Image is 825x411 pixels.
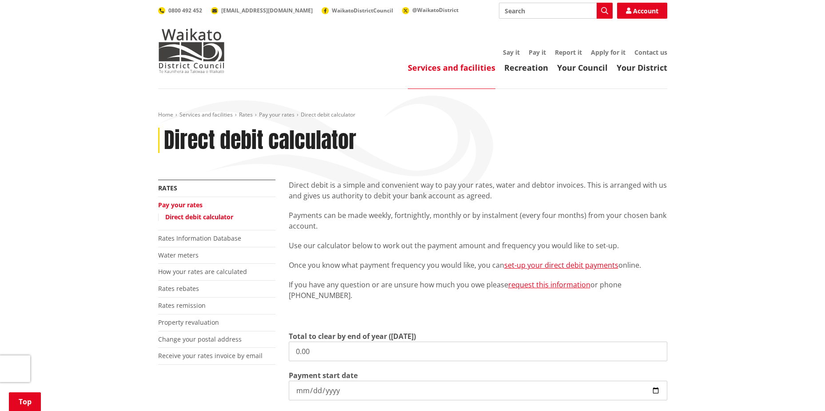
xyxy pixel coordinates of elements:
[158,111,667,119] nav: breadcrumb
[158,234,241,242] a: Rates Information Database
[168,7,202,14] span: 0800 492 452
[158,201,203,209] a: Pay your rates
[289,240,667,251] p: Use our calculator below to work out the payment amount and frequency you would like to set-up.
[508,280,590,290] a: request this information
[158,335,242,343] a: Change your postal address
[332,7,393,14] span: WaikatoDistrictCouncil
[259,111,295,118] a: Pay your rates
[412,6,458,14] span: @WaikatoDistrict
[402,6,458,14] a: @WaikatoDistrict
[165,213,233,221] a: Direct debit calculator
[555,48,582,56] a: Report it
[557,62,608,73] a: Your Council
[289,260,667,270] p: Once you know what payment frequency you would like, you can online.
[289,180,667,201] p: Direct debit is a simple and convenient way to pay your rates, water and debtor invoices. This is...
[504,260,618,270] a: set-up your direct debit payments
[289,370,358,381] label: Payment start date
[289,279,667,301] p: If you have any question or are unsure how much you owe please or phone [PHONE_NUMBER].
[301,111,355,118] span: Direct debit calculator
[529,48,546,56] a: Pay it
[9,392,41,411] a: Top
[179,111,233,118] a: Services and facilities
[322,7,393,14] a: WaikatoDistrictCouncil
[158,301,206,310] a: Rates remission
[158,251,199,259] a: Water meters
[499,3,613,19] input: Search input
[617,62,667,73] a: Your District
[221,7,313,14] span: [EMAIL_ADDRESS][DOMAIN_NAME]
[158,7,202,14] a: 0800 492 452
[634,48,667,56] a: Contact us
[158,184,177,192] a: Rates
[158,267,247,276] a: How your rates are calculated
[503,48,520,56] a: Say it
[591,48,626,56] a: Apply for it
[164,128,356,153] h1: Direct debit calculator
[617,3,667,19] a: Account
[158,284,199,293] a: Rates rebates
[158,351,263,360] a: Receive your rates invoice by email
[504,62,548,73] a: Recreation
[408,62,495,73] a: Services and facilities
[158,111,173,118] a: Home
[239,111,253,118] a: Rates
[158,28,225,73] img: Waikato District Council - Te Kaunihera aa Takiwaa o Waikato
[289,210,667,231] p: Payments can be made weekly, fortnightly, monthly or by instalment (every four months) from your ...
[211,7,313,14] a: [EMAIL_ADDRESS][DOMAIN_NAME]
[158,318,219,326] a: Property revaluation
[289,331,416,342] label: Total to clear by end of year ([DATE])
